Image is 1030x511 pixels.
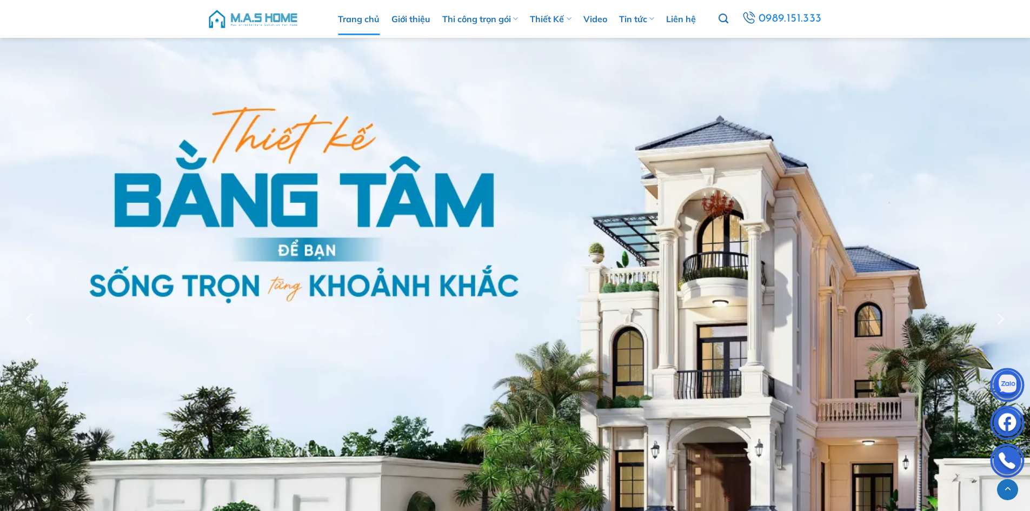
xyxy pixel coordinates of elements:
[991,408,1024,441] img: Facebook
[719,8,728,30] a: Tìm kiếm
[991,370,1024,403] img: Zalo
[21,262,40,376] button: Previous
[740,9,823,29] a: 0989.151.333
[207,3,299,35] img: M.A.S HOME – Tổng Thầu Thiết Kế Và Xây Nhà Trọn Gói
[583,3,607,35] a: Video
[991,446,1024,479] img: Phone
[338,3,380,35] a: Trang chủ
[619,3,654,35] a: Tin tức
[666,3,696,35] a: Liên hệ
[759,10,822,28] span: 0989.151.333
[990,262,1009,376] button: Next
[391,3,430,35] a: Giới thiệu
[997,479,1018,500] a: Lên đầu trang
[442,3,518,35] a: Thi công trọn gói
[530,3,571,35] a: Thiết Kế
